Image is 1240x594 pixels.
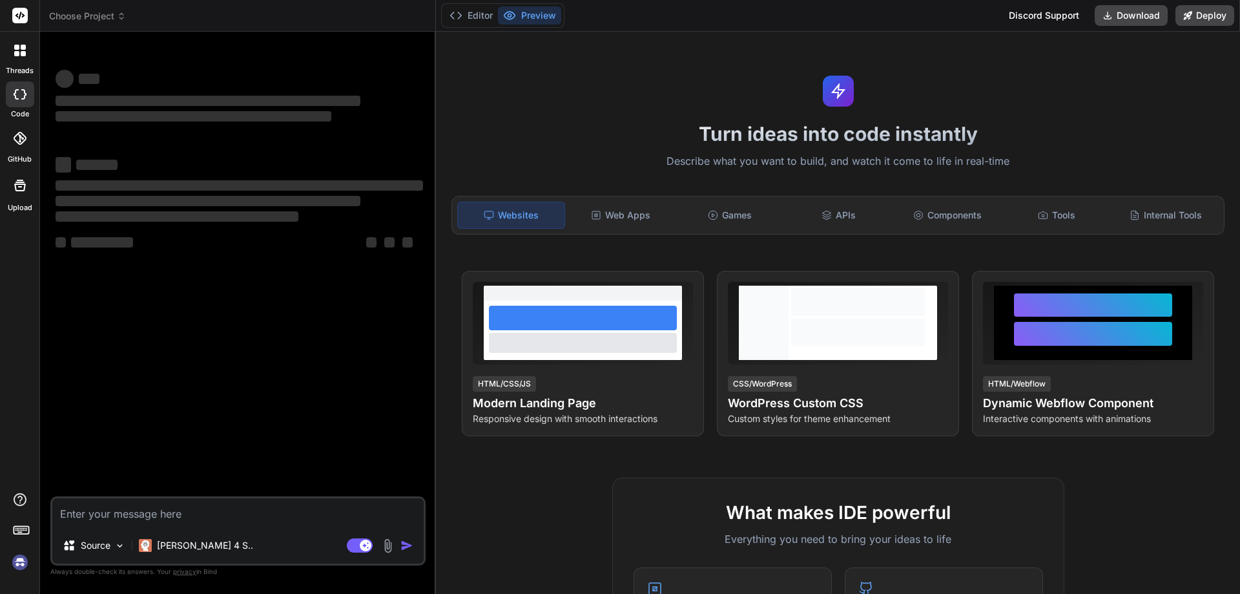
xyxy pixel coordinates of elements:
[728,412,948,425] p: Custom styles for theme enhancement
[983,412,1203,425] p: Interactive components with animations
[983,394,1203,412] h4: Dynamic Webflow Component
[983,376,1051,392] div: HTML/Webflow
[402,237,413,248] span: ‌
[157,539,253,552] p: [PERSON_NAME] 4 S..
[785,202,892,229] div: APIs
[384,237,395,248] span: ‌
[1001,5,1087,26] div: Discord Support
[8,154,32,165] label: GitHub
[366,237,377,248] span: ‌
[173,567,196,575] span: privacy
[1112,202,1219,229] div: Internal Tools
[473,394,693,412] h4: Modern Landing Page
[634,499,1043,526] h2: What makes IDE powerful
[634,531,1043,547] p: Everything you need to bring your ideas to life
[56,196,360,206] span: ‌
[1095,5,1168,26] button: Download
[81,539,110,552] p: Source
[8,202,32,213] label: Upload
[728,394,948,412] h4: WordPress Custom CSS
[114,540,125,551] img: Pick Models
[56,96,360,106] span: ‌
[56,180,423,191] span: ‌
[498,6,561,25] button: Preview
[473,412,693,425] p: Responsive design with smooth interactions
[473,376,536,392] div: HTML/CSS/JS
[50,566,426,578] p: Always double-check its answers. Your in Bind
[444,6,498,25] button: Editor
[56,70,74,88] span: ‌
[56,237,66,248] span: ‌
[444,153,1232,170] p: Describe what you want to build, and watch it come to life in real-time
[677,202,783,229] div: Games
[894,202,1001,229] div: Components
[568,202,674,229] div: Web Apps
[76,160,118,170] span: ‌
[71,237,133,248] span: ‌
[6,65,34,76] label: threads
[56,157,71,173] span: ‌
[380,538,395,553] img: attachment
[444,122,1232,145] h1: Turn ideas into code instantly
[56,211,298,222] span: ‌
[9,551,31,573] img: signin
[457,202,565,229] div: Websites
[139,539,152,552] img: Claude 4 Sonnet
[1004,202,1110,229] div: Tools
[79,74,99,84] span: ‌
[56,111,331,122] span: ‌
[49,10,126,23] span: Choose Project
[11,109,29,120] label: code
[1175,5,1234,26] button: Deploy
[728,376,797,392] div: CSS/WordPress
[400,539,413,552] img: icon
